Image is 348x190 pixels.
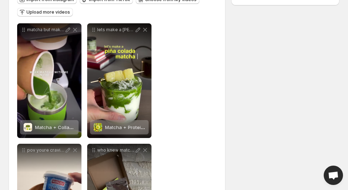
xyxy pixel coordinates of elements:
span: Matcha + Collagen Complete Matcha Travel Kit [35,124,141,130]
span: Matcha + Protein (40g) [105,124,157,130]
p: who knew matcha powder could go with protein all the gym girlies need this imo matchamasta matcha... [97,147,134,153]
img: Matcha + Collagen Complete Matcha Travel Kit [24,123,32,132]
img: Matcha + Protein (40g) [94,123,102,132]
button: Upload more videos [17,8,73,16]
span: Upload more videos [26,9,70,15]
div: lets make a [PERSON_NAME] colada matcha using matchamasta s protein matcha [DATE] delicious AND n... [87,23,151,138]
p: matcha but make it mile-high club energy every matcha girl needs this matchamasta travel kit go g... [27,27,64,33]
div: Open chat [324,166,343,185]
div: matcha but make it mile-high club energy every matcha girl needs this matchamasta travel kit go g... [17,23,81,138]
p: pov youre craving for healthy snack ingredients 1 banana yogurt of your choice ceremonial grade m... [27,147,64,153]
p: lets make a [PERSON_NAME] colada matcha using matchamasta s protein matcha [DATE] delicious AND n... [97,27,134,33]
